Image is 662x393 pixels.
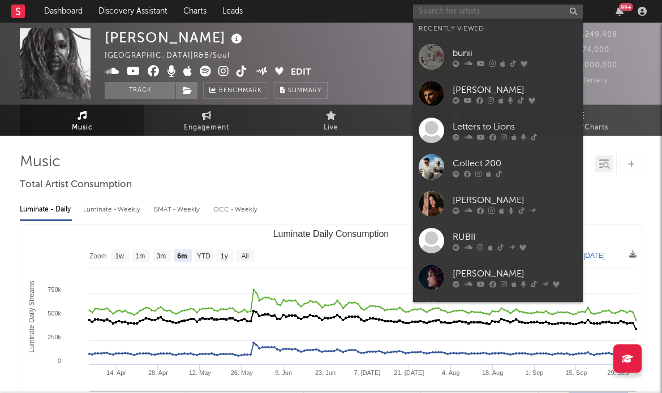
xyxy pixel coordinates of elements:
[48,334,61,340] text: 250k
[607,369,629,376] text: 29. Sep
[565,46,609,54] span: 774,000
[48,286,61,293] text: 750k
[413,112,583,149] a: Letters to Lions
[20,200,72,219] div: Luminate - Daily
[136,252,145,260] text: 1m
[453,267,577,280] div: [PERSON_NAME]
[189,369,212,376] text: 12. May
[148,369,168,376] text: 28. Apr
[453,83,577,97] div: [PERSON_NAME]
[231,369,253,376] text: 26. May
[154,200,202,219] div: BMAT - Weekly
[105,28,245,47] div: [PERSON_NAME]
[565,62,617,69] span: 2,000,000
[48,310,61,317] text: 500k
[413,222,583,259] a: RUBII
[273,229,389,239] text: Luminate Daily Consumption
[58,357,61,364] text: 0
[565,31,617,38] span: 4,249,408
[413,38,583,75] a: bunii
[203,82,268,99] a: Benchmark
[274,82,328,99] button: Summary
[526,369,544,376] text: 1. Sep
[72,121,93,135] span: Music
[413,259,583,296] a: [PERSON_NAME]
[157,252,166,260] text: 3m
[275,369,292,376] text: 9. Jun
[453,230,577,244] div: RUBII
[442,369,459,376] text: 4. Aug
[115,252,124,260] text: 1w
[241,252,248,260] text: All
[413,75,583,112] a: [PERSON_NAME]
[453,120,577,133] div: Letters to Lions
[219,84,262,98] span: Benchmark
[177,252,187,260] text: 6m
[20,105,144,136] a: Music
[105,49,243,63] div: [GEOGRAPHIC_DATA] | R&B/Soul
[583,252,605,260] text: [DATE]
[394,369,424,376] text: 21. [DATE]
[413,185,583,222] a: [PERSON_NAME]
[413,296,583,332] a: [PERSON_NAME]
[453,46,577,60] div: bunii
[213,200,259,219] div: OCC - Weekly
[106,369,126,376] text: 14. Apr
[184,121,229,135] span: Engagement
[565,369,587,376] text: 15. Sep
[413,149,583,185] a: Collect 200
[269,105,393,136] a: Live
[28,280,36,352] text: Luminate Daily Streams
[453,157,577,170] div: Collect 200
[354,369,380,376] text: 7. [DATE]
[105,82,175,99] button: Track
[324,121,338,135] span: Live
[619,3,633,11] div: 99 +
[393,105,518,136] a: Audience
[144,105,269,136] a: Engagement
[419,22,577,36] div: Recently Viewed
[20,178,132,192] span: Total Artist Consumption
[288,88,321,94] span: Summary
[291,66,311,80] button: Edit
[89,252,107,260] text: Zoom
[197,252,210,260] text: YTD
[315,369,336,376] text: 23. Jun
[83,200,143,219] div: Luminate - Weekly
[453,193,577,207] div: [PERSON_NAME]
[616,7,624,16] button: 99+
[482,369,503,376] text: 18. Aug
[221,252,228,260] text: 1y
[413,5,583,19] input: Search for artists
